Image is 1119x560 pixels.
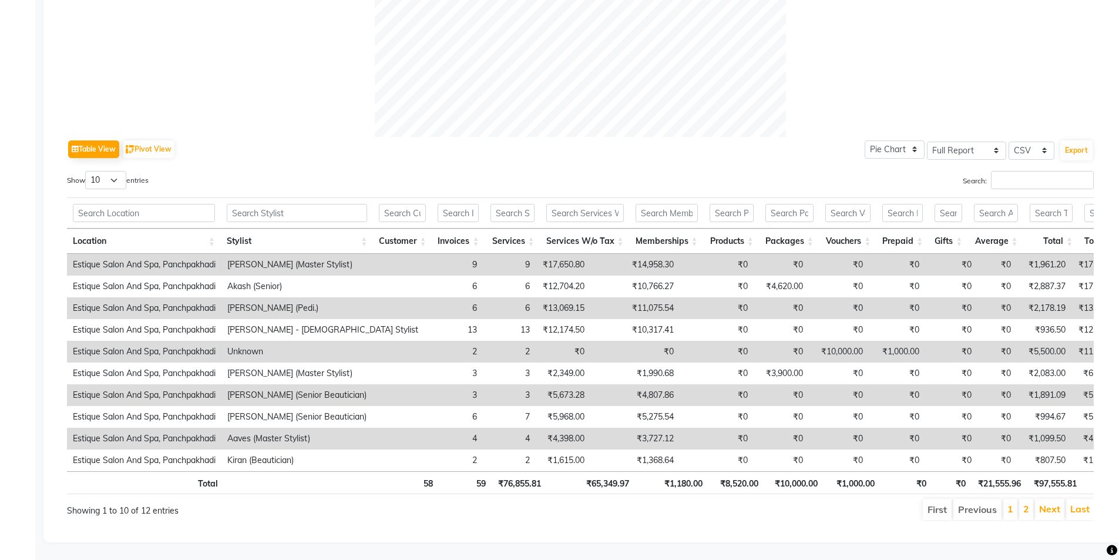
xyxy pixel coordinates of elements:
[221,406,424,428] td: [PERSON_NAME] (Senior Beautician)
[869,428,925,450] td: ₹0
[1017,384,1071,406] td: ₹1,891.09
[977,254,1017,276] td: ₹0
[869,341,925,363] td: ₹1,000.00
[483,406,536,428] td: 7
[590,297,680,319] td: ₹11,075.54
[925,363,977,384] td: ₹0
[1017,341,1071,363] td: ₹5,500.00
[925,297,977,319] td: ₹0
[85,171,126,189] select: Showentries
[1023,503,1029,515] a: 2
[809,341,869,363] td: ₹10,000.00
[483,276,536,297] td: 6
[925,254,977,276] td: ₹0
[754,450,809,471] td: ₹0
[67,384,221,406] td: Estique Salon And Spa, Panchpakhadi
[882,204,923,222] input: Search Prepaid
[977,428,1017,450] td: ₹0
[424,254,483,276] td: 9
[123,140,174,158] button: Pivot View
[73,204,215,222] input: Search Location
[590,363,680,384] td: ₹1,990.68
[1017,363,1071,384] td: ₹2,083.00
[1060,140,1093,160] button: Export
[221,276,424,297] td: Akash (Senior)
[67,406,221,428] td: Estique Salon And Spa, Panchpakhadi
[67,254,221,276] td: Estique Salon And Spa, Panchpakhadi
[876,229,929,254] th: Prepaid: activate to sort column ascending
[590,384,680,406] td: ₹4,807.86
[67,171,149,189] label: Show entries
[825,204,871,222] input: Search Vouchers
[925,428,977,450] td: ₹0
[968,229,1023,254] th: Average: activate to sort column ascending
[379,204,426,222] input: Search Customer
[1024,229,1078,254] th: Total: activate to sort column ascending
[483,363,536,384] td: 3
[485,229,540,254] th: Services: activate to sort column ascending
[869,363,925,384] td: ₹0
[680,341,754,363] td: ₹0
[824,471,881,494] th: ₹1,000.00
[221,297,424,319] td: [PERSON_NAME] (Pedi.)
[754,428,809,450] td: ₹0
[424,428,483,450] td: 4
[1027,471,1082,494] th: ₹97,555.81
[68,140,119,158] button: Table View
[977,297,1017,319] td: ₹0
[754,363,809,384] td: ₹3,900.00
[67,276,221,297] td: Estique Salon And Spa, Panchpakhadi
[935,204,962,222] input: Search Gifts
[869,254,925,276] td: ₹0
[765,204,814,222] input: Search Packages
[680,384,754,406] td: ₹0
[221,384,424,406] td: [PERSON_NAME] (Senior Beautician)
[680,363,754,384] td: ₹0
[809,276,869,297] td: ₹0
[1030,204,1073,222] input: Search Total
[590,406,680,428] td: ₹5,275.54
[483,254,536,276] td: 9
[869,276,925,297] td: ₹0
[536,363,590,384] td: ₹2,349.00
[869,297,925,319] td: ₹0
[67,450,221,471] td: Estique Salon And Spa, Panchpakhadi
[221,428,424,450] td: Aaves (Master Stylist)
[540,229,630,254] th: Services W/o Tax: activate to sort column ascending
[881,471,932,494] th: ₹0
[809,406,869,428] td: ₹0
[438,204,479,222] input: Search Invoices
[710,204,754,222] input: Search Products
[925,341,977,363] td: ₹0
[590,450,680,471] td: ₹1,368.64
[536,254,590,276] td: ₹17,650.80
[1017,428,1071,450] td: ₹1,099.50
[869,406,925,428] td: ₹0
[977,406,1017,428] td: ₹0
[680,450,754,471] td: ₹0
[67,297,221,319] td: Estique Salon And Spa, Panchpakhadi
[221,363,424,384] td: [PERSON_NAME] (Master Stylist)
[1017,450,1071,471] td: ₹807.50
[536,319,590,341] td: ₹12,174.50
[708,471,764,494] th: ₹8,520.00
[977,341,1017,363] td: ₹0
[67,319,221,341] td: Estique Salon And Spa, Panchpakhadi
[424,297,483,319] td: 6
[754,341,809,363] td: ₹0
[483,384,536,406] td: 3
[1039,503,1060,515] a: Next
[680,406,754,428] td: ₹0
[424,406,483,428] td: 6
[483,319,536,341] td: 13
[432,229,485,254] th: Invoices: activate to sort column ascending
[424,450,483,471] td: 2
[536,384,590,406] td: ₹5,673.28
[221,319,424,341] td: [PERSON_NAME] - [DEMOGRAPHIC_DATA] Stylist
[680,297,754,319] td: ₹0
[680,276,754,297] td: ₹0
[636,204,698,222] input: Search Memberships
[424,276,483,297] td: 6
[1017,297,1071,319] td: ₹2,178.19
[536,276,590,297] td: ₹12,704.20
